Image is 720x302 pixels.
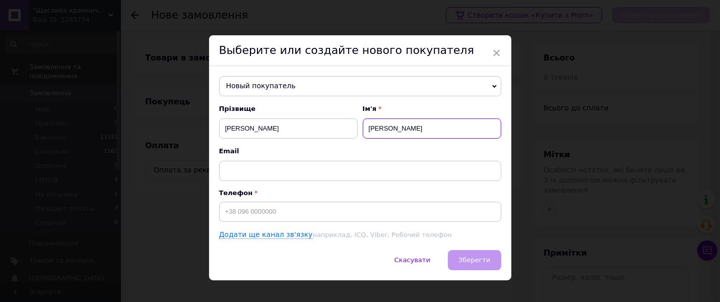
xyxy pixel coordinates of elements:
input: Наприклад: Іван [363,118,501,139]
input: Наприклад: Іванов [219,118,358,139]
input: +38 096 0000000 [219,202,501,222]
a: Додати ще канал зв'язку [219,230,313,239]
span: Новый покупатель [219,76,501,96]
span: Email [219,147,501,156]
span: Прізвище [219,104,358,113]
p: Телефон [219,189,501,197]
span: × [492,44,501,62]
div: Выберите или создайте нового покупателя [209,35,511,66]
span: наприклад, ICQ, Viber, Робочий телефон [313,231,452,238]
span: Ім'я [363,104,501,113]
span: Скасувати [395,256,430,264]
button: Скасувати [384,250,441,270]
